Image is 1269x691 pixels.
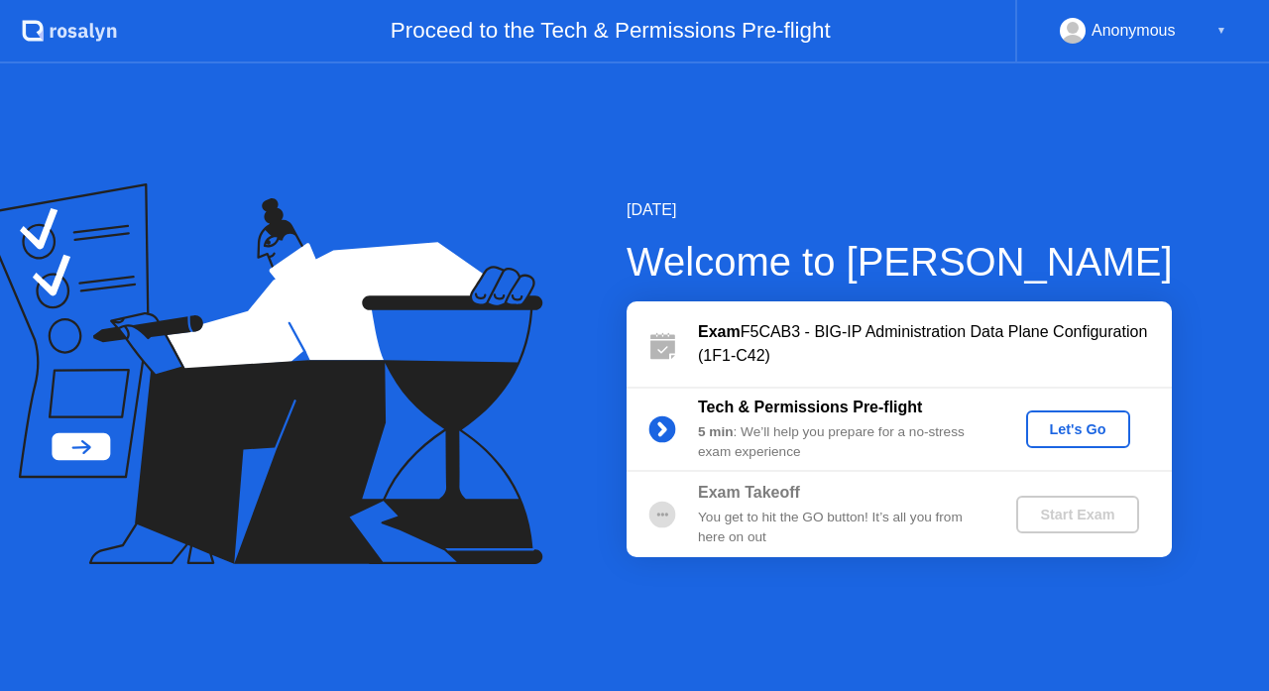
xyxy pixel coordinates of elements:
div: F5CAB3 - BIG-IP Administration Data Plane Configuration (1F1-C42) [698,320,1172,368]
div: : We’ll help you prepare for a no-stress exam experience [698,422,983,463]
b: Tech & Permissions Pre-flight [698,399,922,415]
b: Exam Takeoff [698,484,800,501]
div: You get to hit the GO button! It’s all you from here on out [698,508,983,548]
div: Welcome to [PERSON_NAME] [627,232,1173,291]
button: Let's Go [1026,410,1130,448]
button: Start Exam [1016,496,1138,533]
div: Let's Go [1034,421,1122,437]
div: Anonymous [1092,18,1176,44]
div: Start Exam [1024,507,1130,522]
div: ▼ [1216,18,1226,44]
b: 5 min [698,424,734,439]
div: [DATE] [627,198,1173,222]
b: Exam [698,323,741,340]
